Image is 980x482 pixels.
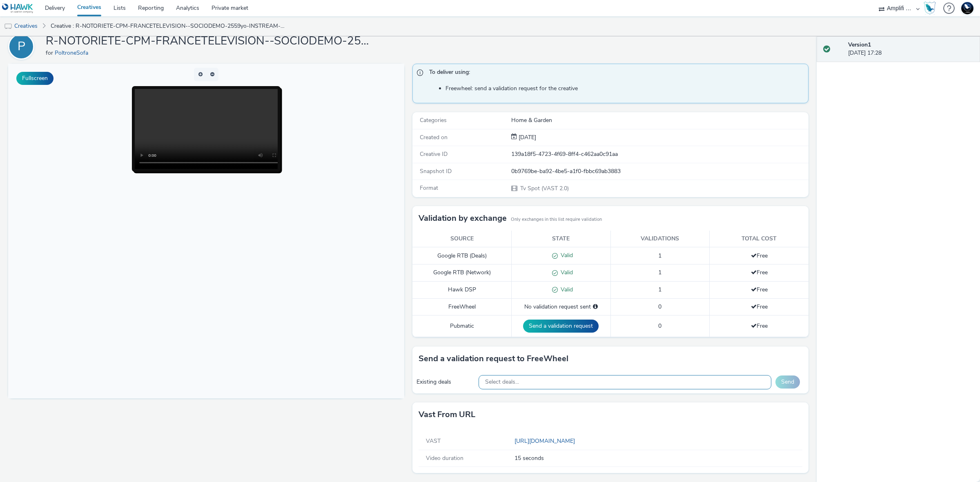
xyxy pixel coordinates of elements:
[751,286,768,293] span: Free
[46,33,372,49] h1: R-NOTORIETE-CPM-FRANCETELEVISION--SOCIODEMO-2559yo-INSTREAM-1x1-TV-15s-P-INSTREAM-1x1-W35Promo-$4...
[420,133,448,141] span: Created on
[511,216,602,223] small: Only exchanges in this list require validation
[514,437,578,445] a: [URL][DOMAIN_NAME]
[658,252,661,260] span: 1
[848,41,973,58] div: [DATE] 17:28
[18,35,25,58] div: P
[412,298,512,315] td: FreeWheel
[924,2,939,15] a: Hawk Academy
[46,49,55,57] span: for
[420,116,447,124] span: Categories
[610,231,710,247] th: Validations
[420,184,438,192] span: Format
[47,16,292,36] a: Creative : R-NOTORIETE-CPM-FRANCETELEVISION--SOCIODEMO-2559yo-INSTREAM-1x1-TV-15s-P-INSTREAM-1x1-...
[426,437,441,445] span: VAST
[514,454,800,462] span: 15 seconds
[511,116,808,124] div: Home & Garden
[419,212,507,224] h3: Validation by exchange
[751,269,768,276] span: Free
[558,251,573,259] span: Valid
[517,133,536,141] span: [DATE]
[412,247,512,264] td: Google RTB (Deals)
[558,286,573,293] span: Valid
[775,375,800,389] button: Send
[420,167,452,175] span: Snapshot ID
[8,42,38,50] a: P
[658,269,661,276] span: 1
[412,264,512,282] td: Google RTB (Network)
[416,378,474,386] div: Existing deals
[2,3,33,13] img: undefined Logo
[961,2,973,14] img: Support Hawk
[4,22,12,31] img: tv
[412,282,512,299] td: Hawk DSP
[429,68,800,79] span: To deliver using:
[419,409,475,421] h3: Vast from URL
[558,269,573,276] span: Valid
[751,322,768,330] span: Free
[420,150,448,158] span: Creative ID
[445,84,804,93] li: Freewheel: send a validation request for the creative
[523,320,599,333] button: Send a validation request
[924,2,936,15] img: Hawk Academy
[412,231,512,247] th: Source
[519,184,569,192] span: Tv Spot (VAST 2.0)
[751,303,768,311] span: Free
[848,41,871,49] strong: Version 1
[412,315,512,337] td: Pubmatic
[511,150,808,158] div: 139a18f5-4723-4f69-8ff4-c462aa0c91aa
[658,322,661,330] span: 0
[511,167,808,175] div: 0b9769be-ba92-4be5-a1f0-fbbc69ab3883
[512,231,611,247] th: State
[517,133,536,142] div: Creation 25 August 2025, 17:28
[658,286,661,293] span: 1
[710,231,809,247] th: Total cost
[55,49,91,57] a: PoltroneSofa
[516,303,606,311] div: No validation request sent
[751,252,768,260] span: Free
[426,454,463,462] span: Video duration
[593,303,598,311] div: Please select a deal below and click on Send to send a validation request to FreeWheel.
[658,303,661,311] span: 0
[419,353,568,365] h3: Send a validation request to FreeWheel
[485,379,519,386] span: Select deals...
[16,72,53,85] button: Fullscreen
